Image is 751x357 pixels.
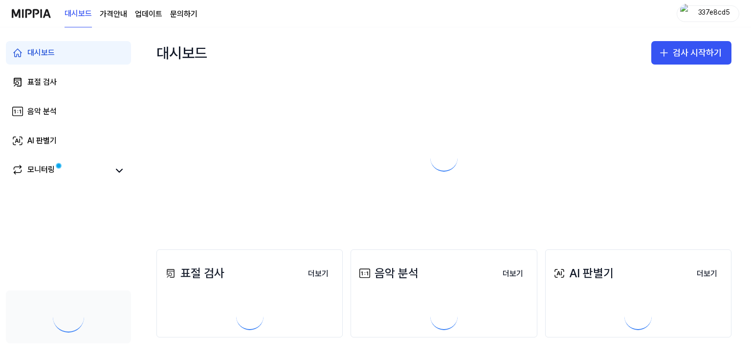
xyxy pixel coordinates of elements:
[300,263,336,284] a: 더보기
[27,47,55,59] div: 대시보드
[689,264,725,284] button: 더보기
[677,5,739,22] button: profile337e8cd5
[495,264,531,284] button: 더보기
[100,8,127,20] a: 가격안내
[170,8,198,20] a: 문의하기
[27,164,55,178] div: 모니터링
[300,264,336,284] button: 더보기
[6,129,131,153] a: AI 판별기
[27,76,57,88] div: 표절 검사
[65,0,92,27] a: 대시보드
[27,106,57,117] div: 음악 분석
[689,263,725,284] a: 더보기
[680,4,692,23] img: profile
[695,8,733,19] div: 337e8cd5
[6,100,131,123] a: 음악 분석
[27,135,57,147] div: AI 판별기
[6,41,131,65] a: 대시보드
[651,41,731,65] button: 검사 시작하기
[135,8,162,20] a: 업데이트
[6,70,131,94] a: 표절 검사
[12,164,110,178] a: 모니터링
[495,263,531,284] a: 더보기
[163,264,224,283] div: 표절 검사
[357,264,419,283] div: 음악 분석
[552,264,614,283] div: AI 판별기
[156,37,207,68] div: 대시보드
